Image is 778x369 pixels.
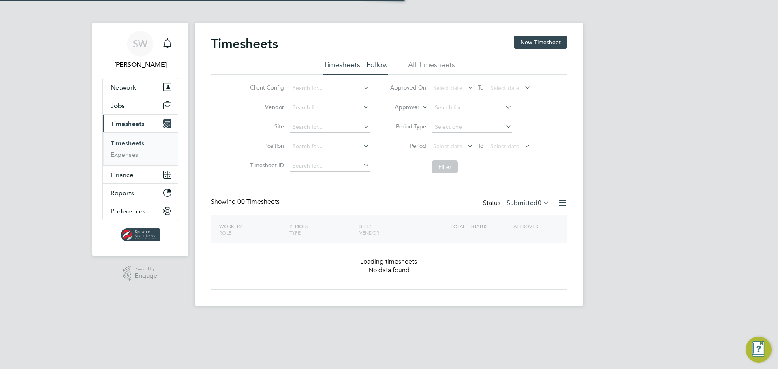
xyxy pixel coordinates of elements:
button: Jobs [103,96,178,114]
button: Timesheets [103,115,178,132]
a: Go to home page [102,228,178,241]
label: Approved On [390,84,426,91]
li: Timesheets I Follow [323,60,388,75]
button: Finance [103,166,178,183]
span: Timesheets [111,120,144,128]
span: SW [133,38,147,49]
span: Select date [433,84,462,92]
span: Jobs [111,102,125,109]
span: Powered by [135,266,157,273]
div: Timesheets [103,132,178,165]
span: To [475,141,486,151]
input: Search for... [290,160,370,172]
span: Engage [135,273,157,279]
button: Reports [103,184,178,202]
input: Select one [432,122,512,133]
span: Select date [433,143,462,150]
a: SW[PERSON_NAME] [102,31,178,70]
img: spheresolutions-logo-retina.png [121,228,160,241]
button: Filter [432,160,458,173]
span: Network [111,83,136,91]
label: Timesheet ID [248,162,284,169]
input: Search for... [290,83,370,94]
span: 00 Timesheets [237,198,280,206]
label: Period Type [390,123,426,130]
input: Search for... [432,102,512,113]
span: Sarah Webb [102,60,178,70]
span: Preferences [111,207,145,215]
input: Search for... [290,141,370,152]
label: Client Config [248,84,284,91]
button: Network [103,78,178,96]
a: Powered byEngage [123,266,158,281]
button: Preferences [103,202,178,220]
a: Expenses [111,151,138,158]
label: Vendor [248,103,284,111]
div: Status [483,198,551,209]
span: Finance [111,171,133,179]
nav: Main navigation [92,23,188,256]
input: Search for... [290,122,370,133]
button: Engage Resource Center [746,337,772,363]
span: Reports [111,189,134,197]
label: Submitted [507,199,549,207]
li: All Timesheets [408,60,455,75]
button: New Timesheet [514,36,567,49]
span: To [475,82,486,93]
h2: Timesheets [211,36,278,52]
label: Site [248,123,284,130]
div: Showing [211,198,281,206]
span: Select date [490,84,519,92]
span: 0 [538,199,541,207]
label: Period [390,142,426,149]
a: Timesheets [111,139,144,147]
label: Approver [383,103,419,111]
span: Select date [490,143,519,150]
label: Position [248,142,284,149]
input: Search for... [290,102,370,113]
